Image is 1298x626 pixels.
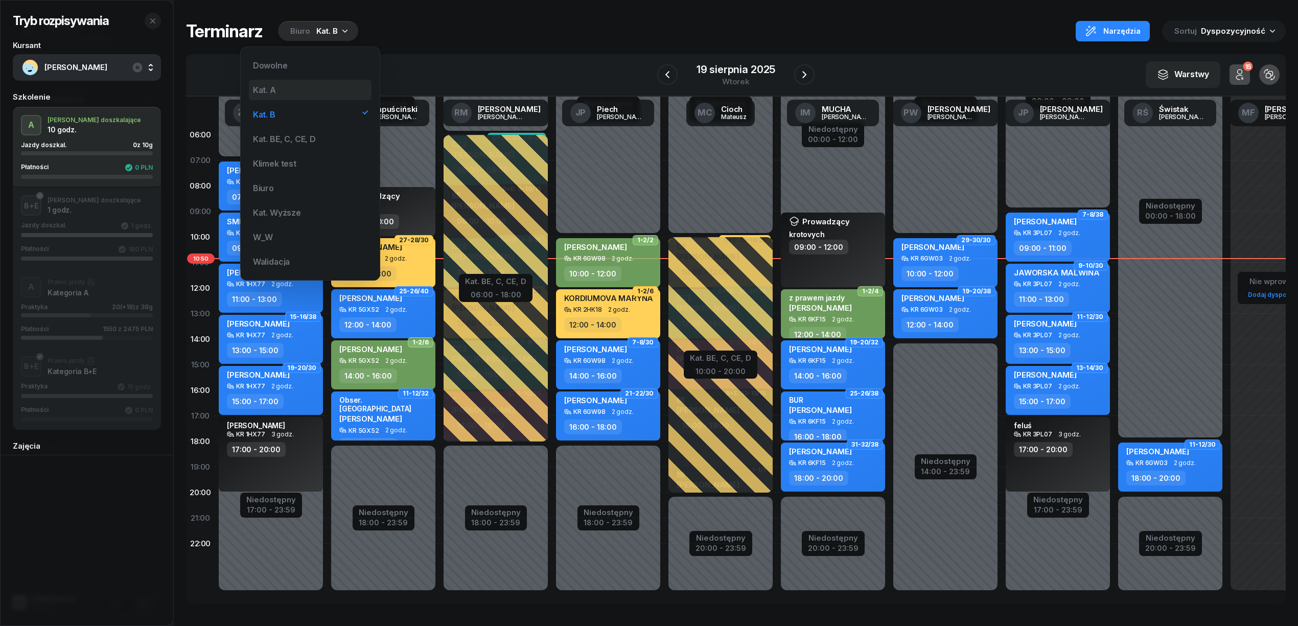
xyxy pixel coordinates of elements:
div: [PERSON_NAME] [478,105,541,113]
span: 2 godz. [832,418,854,425]
div: 07:00 [186,148,215,173]
div: 09:00 - 11:00 [1014,241,1072,256]
span: 2 godz. [385,427,407,434]
button: Kat. BE, C, CE, D10:00 - 20:00 [690,352,751,376]
div: KR 6GW98 [573,255,606,262]
span: 3 godz. [271,431,294,438]
span: [PERSON_NAME] [227,319,290,329]
div: Płatności [21,164,55,172]
button: Niedostępny20:00 - 23:59 [1145,532,1196,554]
div: Niedostępny [584,508,633,516]
button: Niedostępny14:00 - 23:59 [921,455,970,478]
div: 16:00 - 18:00 [789,429,847,444]
div: KR 6GW03 [911,306,943,313]
span: [PERSON_NAME] [789,405,852,415]
div: [PERSON_NAME] [227,421,285,430]
div: [PERSON_NAME] [597,113,646,120]
a: JPPiech[PERSON_NAME] [562,100,654,126]
span: 2 godz. [608,306,630,313]
span: 21-22/30 [625,392,654,395]
div: [PERSON_NAME] [928,113,977,120]
span: MF [1242,108,1255,117]
div: 11:00 [186,250,215,275]
div: Kat. B [253,110,275,119]
span: 7-8/30 [632,341,654,343]
span: [PERSON_NAME] [339,293,402,303]
span: Sortuj [1174,25,1199,38]
span: [PERSON_NAME] [564,344,627,354]
div: [PERSON_NAME] [1159,113,1208,120]
span: [PERSON_NAME] [1014,370,1077,380]
div: Kat. BE, C, CE, D [465,275,526,288]
button: Niedostępny20:00 - 23:59 [696,532,746,554]
span: 1-2/4 [862,290,878,292]
a: PW[PERSON_NAME][PERSON_NAME] [893,100,999,126]
div: 14:00 [186,327,215,352]
span: 10:50 [187,253,215,264]
div: 06:00 - 18:00 [465,288,526,299]
span: 2 godz. [612,255,634,262]
span: 29-30/30 [961,239,991,241]
div: krotovych [789,230,849,239]
div: 17:00 - 20:00 [1014,442,1073,457]
h2: Tryb rozpisywania [13,13,109,29]
span: [PERSON_NAME] [227,268,290,277]
span: (+18) [120,303,135,311]
span: Jazdy doszkal. [21,141,67,149]
div: KR 5GX52 [349,427,379,434]
span: Praktyka [21,303,48,311]
span: 11-12/30 [1189,444,1216,446]
button: Sortuj Dyspozycyjność [1162,20,1286,42]
div: 18:00 [186,429,215,454]
div: KR 6KF15 [798,459,826,466]
div: 18:00 - 23:59 [471,516,521,527]
div: 19:00 [186,454,215,480]
div: 10:00 - 20:00 [690,365,751,376]
span: [PERSON_NAME] [1126,447,1189,456]
span: 2 godz. [1174,459,1196,467]
div: Biuro [290,25,310,37]
button: Niedostępny18:00 - 23:59 [584,506,633,529]
span: 1-2/6 [412,341,429,343]
span: 27-28/30 [399,239,429,241]
div: 0 z 10g [133,142,153,148]
div: 12:00 - 14:00 [564,317,621,332]
div: MUCHA [822,105,871,113]
div: Kat. Wyższe [253,208,301,217]
span: [PERSON_NAME] [1014,319,1077,329]
button: Niedostępny17:00 - 23:59 [246,494,296,516]
button: Warstwy [1146,61,1220,88]
div: 20:00 - 23:59 [808,542,859,552]
span: 2 godz. [832,459,854,467]
div: 0 PLN [125,164,153,172]
span: 2 godz. [612,357,634,364]
span: 3 godz. [1058,431,1081,438]
div: Walidacja [253,258,290,266]
a: MCCiochMateusz [686,100,755,126]
span: 19-20/30 [287,367,316,369]
span: [PERSON_NAME] [564,396,627,405]
div: 07:00 - 09:00 [227,190,288,204]
button: APrawo jazdyKategoria APraktyka20(+18)z 38gPłatności1550 z 2475 PLN [13,269,161,347]
div: KR 1HX77 [236,281,265,287]
div: 18:00 - 20:00 [789,471,848,485]
div: KR 3PL07 [1023,281,1052,287]
div: Niedostępny [1145,534,1196,542]
div: 14:00 - 16:00 [339,368,397,383]
div: KR 6GW03 [1135,459,1168,466]
span: [PERSON_NAME] [227,166,290,175]
div: KR 6KF15 [798,418,826,425]
div: Płatności [21,326,55,332]
div: Dowolne [253,61,288,69]
span: 2 godz. [271,383,293,390]
span: 31-32/38 [851,444,878,446]
span: [PERSON_NAME] [789,447,852,456]
span: 11-12/32 [403,392,429,395]
div: feluś [1014,421,1032,430]
button: Niedostępny20:00 - 23:59 [808,532,859,554]
div: 12:00 [186,275,215,301]
span: [PERSON_NAME] [1014,217,1077,226]
span: 2 godz. [949,306,971,313]
div: [PERSON_NAME] [928,105,990,113]
div: KR 1HX77 [236,431,265,437]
